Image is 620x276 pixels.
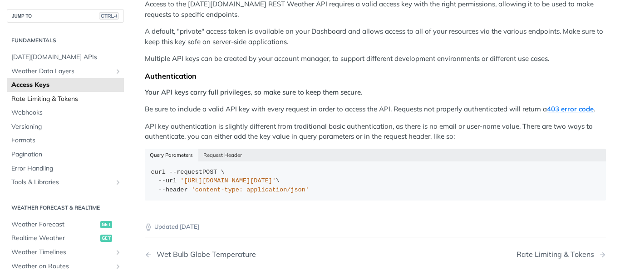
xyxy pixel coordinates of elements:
[7,65,124,78] a: Weather Data LayersShow subpages for Weather Data Layers
[145,88,363,96] strong: Your API keys carry full privileges, so make sure to keep them secure.
[145,222,606,231] p: Updated [DATE]
[11,95,122,104] span: Rate Limiting & Tokens
[7,218,124,231] a: Weather Forecastget
[114,263,122,270] button: Show subpages for Weather on Routes
[99,12,119,20] span: CTRL-/
[114,68,122,75] button: Show subpages for Weather Data Layers
[11,67,112,76] span: Weather Data Layers
[11,220,98,229] span: Weather Forecast
[7,162,124,176] a: Error Handling
[192,186,309,193] span: 'content-type: application/json'
[7,231,124,245] a: Realtime Weatherget
[7,134,124,147] a: Formats
[145,250,342,259] a: Previous Page: Wet Bulb Globe Temperature
[7,9,124,23] button: JUMP TOCTRL-/
[7,36,124,45] h2: Fundamentals
[11,53,122,62] span: [DATE][DOMAIN_NAME] APIs
[145,241,606,268] nav: Pagination Controls
[11,248,112,257] span: Weather Timelines
[158,186,188,193] span: --header
[145,104,606,115] p: Be sure to include a valid API key with every request in order to access the API. Requests not pr...
[7,50,124,64] a: [DATE][DOMAIN_NAME] APIs
[7,120,124,134] a: Versioning
[7,246,124,259] a: Weather TimelinesShow subpages for Weather Timelines
[7,260,124,273] a: Weather on RoutesShow subpages for Weather on Routes
[11,164,122,173] span: Error Handling
[100,221,112,228] span: get
[145,121,606,142] p: API key authentication is slightly different from traditional basic authentication, as there is n...
[517,250,599,259] div: Rate Limiting & Tokens
[7,78,124,92] a: Access Keys
[180,177,276,184] span: '[URL][DOMAIN_NAME][DATE]'
[11,108,122,117] span: Webhooks
[114,179,122,186] button: Show subpages for Tools & Libraries
[7,176,124,189] a: Tools & LibrariesShow subpages for Tools & Libraries
[11,178,112,187] span: Tools & Libraries
[11,150,122,159] span: Pagination
[7,204,124,212] h2: Weather Forecast & realtime
[114,249,122,256] button: Show subpages for Weather Timelines
[158,177,177,184] span: --url
[145,26,606,47] p: A default, "private" access token is available on your Dashboard and allows access to all of your...
[11,262,112,271] span: Weather on Routes
[7,106,124,120] a: Webhooks
[11,122,122,131] span: Versioning
[198,149,247,161] button: Request Header
[547,105,594,113] a: 403 error code
[7,148,124,161] a: Pagination
[11,80,122,90] span: Access Keys
[11,136,122,145] span: Formats
[151,168,600,195] div: POST \ \
[145,54,606,64] p: Multiple API keys can be created by your account manager, to support different development enviro...
[151,169,166,176] span: curl
[145,71,606,80] div: Authentication
[517,250,606,259] a: Next Page: Rate Limiting & Tokens
[100,235,112,242] span: get
[7,92,124,106] a: Rate Limiting & Tokens
[169,169,202,176] span: --request
[152,250,256,259] div: Wet Bulb Globe Temperature
[11,234,98,243] span: Realtime Weather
